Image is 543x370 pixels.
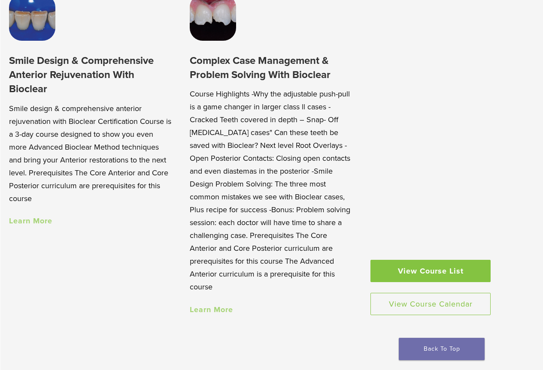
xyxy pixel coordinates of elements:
[370,293,491,315] a: View Course Calendar
[399,338,485,360] a: Back To Top
[370,260,491,282] a: View Course List
[9,102,173,205] p: Smile design & comprehensive anterior rejuvenation with Bioclear Certification Course is a 3-day ...
[9,54,173,96] h3: Smile Design & Comprehensive Anterior Rejuvenation With Bioclear
[190,87,353,293] p: Course Highlights -Why the adjustable push-pull is a game changer in larger class ll cases -Crack...
[190,54,353,82] h3: Complex Case Management & Problem Solving With Bioclear
[190,305,233,314] a: Learn More
[9,216,52,226] a: Learn More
